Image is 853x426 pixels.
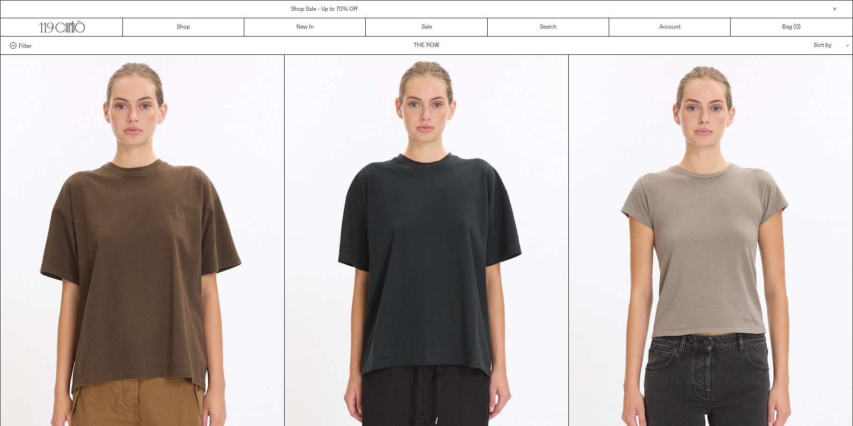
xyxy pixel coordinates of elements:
[609,18,731,36] a: Account
[795,23,799,31] span: 0
[19,42,31,49] span: Filter
[244,18,366,36] a: New In
[291,6,357,13] a: Shop Sale - Up to 70% Off
[795,23,800,31] span: )
[488,18,609,36] a: Search
[123,18,244,36] a: Shop
[759,37,843,54] div: Sort by
[731,18,852,36] a: Bag ()
[366,18,487,36] a: Sale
